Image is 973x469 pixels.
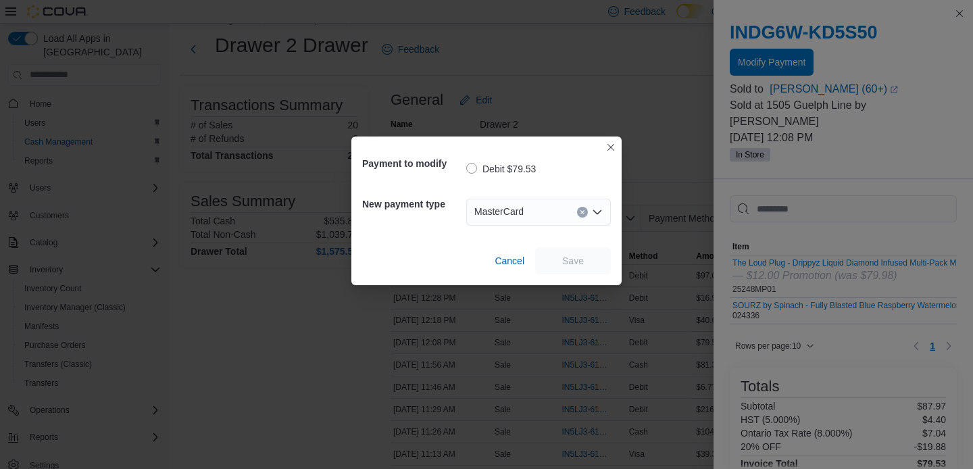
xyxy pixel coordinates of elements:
button: Save [535,247,611,274]
button: Clear input [577,207,588,218]
label: Debit $79.53 [466,161,536,177]
span: MasterCard [474,203,524,220]
button: Cancel [489,247,530,274]
input: Accessible screen reader label [529,204,530,220]
button: Closes this modal window [603,139,619,155]
span: Cancel [495,254,524,268]
button: Open list of options [592,207,603,218]
h5: Payment to modify [362,150,464,177]
h5: New payment type [362,191,464,218]
span: Save [562,254,584,268]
